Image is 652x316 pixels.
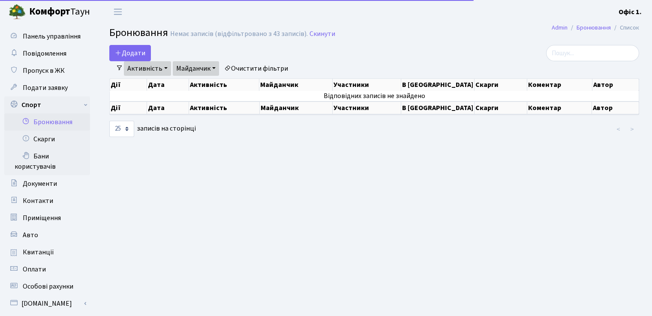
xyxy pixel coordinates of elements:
label: записів на сторінці [109,121,196,137]
span: Квитанції [23,247,54,257]
a: Активність [124,61,171,76]
span: Повідомлення [23,49,66,58]
a: Особові рахунки [4,278,90,295]
a: Приміщення [4,209,90,227]
li: Список [611,23,639,33]
span: Подати заявку [23,83,68,92]
a: Пропуск в ЖК [4,62,90,79]
img: logo.png [9,3,26,21]
th: Активність [189,101,260,114]
th: Участники [333,101,402,114]
a: Admin [552,23,568,32]
a: Контакти [4,192,90,209]
th: Скарги [475,79,527,91]
a: Бани користувачів [4,148,90,175]
span: Оплати [23,265,46,274]
a: Майданчик [173,61,219,76]
a: Авто [4,227,90,244]
span: Панель управління [23,32,81,41]
th: Коментар [527,79,592,91]
span: Пропуск в ЖК [23,66,65,75]
td: Відповідних записів не знайдено [110,91,639,101]
a: Оплати [4,261,90,278]
input: Пошук... [546,45,639,61]
th: Автор [592,101,639,114]
th: Дії [110,101,147,114]
th: Коментар [527,101,592,114]
th: Дата [147,101,189,114]
a: Подати заявку [4,79,90,96]
a: Квитанції [4,244,90,261]
a: Документи [4,175,90,192]
a: Офіс 1. [619,7,642,17]
th: Участники [333,79,402,91]
th: Активність [189,79,260,91]
span: Приміщення [23,213,61,223]
span: Авто [23,230,38,240]
select: записів на сторінці [109,121,134,137]
a: Панель управління [4,28,90,45]
a: [DOMAIN_NAME] [4,295,90,312]
b: Комфорт [29,5,70,18]
a: Спорт [4,96,90,113]
nav: breadcrumb [539,19,652,37]
th: В [GEOGRAPHIC_DATA] [401,79,475,91]
button: Переключити навігацію [107,5,129,19]
th: Автор [592,79,639,91]
span: Контакти [23,196,53,206]
span: Особові рахунки [23,282,73,291]
th: Майданчик [260,101,333,114]
th: Дата [147,79,189,91]
th: Дії [110,79,147,91]
a: Скарги [4,131,90,148]
span: Бронювання [109,25,168,40]
button: Додати [109,45,151,61]
a: Скинути [309,30,335,38]
a: Очистити фільтри [221,61,291,76]
a: Бронювання [577,23,611,32]
th: В [GEOGRAPHIC_DATA] [401,101,475,114]
th: Майданчик [259,79,332,91]
a: Бронювання [4,113,90,131]
th: Скарги [475,101,527,114]
div: Немає записів (відфільтровано з 43 записів). [170,30,308,38]
span: Документи [23,179,57,188]
a: Повідомлення [4,45,90,62]
span: Таун [29,5,90,19]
